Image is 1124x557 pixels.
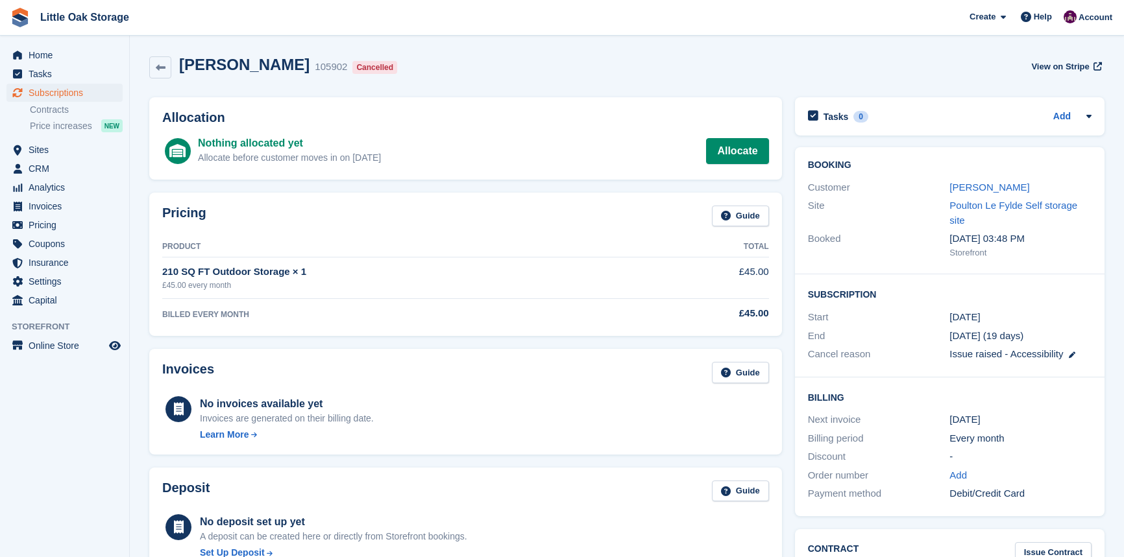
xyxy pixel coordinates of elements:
div: 0 [853,111,868,123]
a: menu [6,291,123,309]
h2: Tasks [824,111,849,123]
div: Debit/Credit Card [949,486,1092,501]
span: Pricing [29,216,106,234]
a: Guide [712,206,769,227]
a: Poulton Le Fylde Self storage site [949,200,1077,226]
div: BILLED EVERY MONTH [162,309,665,320]
span: Analytics [29,178,106,196]
th: Total [665,237,769,257]
a: [PERSON_NAME] [949,182,1029,193]
div: £45.00 [665,306,769,321]
a: menu [6,272,123,290]
a: Contracts [30,104,123,116]
img: Morgen Aujla [1064,10,1077,23]
div: No deposit set up yet [200,514,467,530]
h2: Invoices [162,362,214,383]
span: Price increases [30,120,92,132]
span: Help [1034,10,1052,23]
a: Guide [712,480,769,502]
a: menu [6,235,123,253]
span: View on Stripe [1031,60,1089,73]
a: Allocate [706,138,768,164]
span: Tasks [29,65,106,83]
a: menu [6,178,123,196]
div: End [808,329,950,344]
p: A deposit can be created here or directly from Storefront bookings. [200,530,467,543]
h2: Billing [808,390,1092,403]
div: Storefront [949,246,1092,259]
div: £45.00 every month [162,279,665,291]
div: Site [808,198,950,228]
span: Storefront [12,320,129,333]
h2: [PERSON_NAME] [179,56,310,73]
a: Guide [712,362,769,383]
a: menu [6,254,123,272]
a: View on Stripe [1026,56,1105,77]
div: Billing period [808,431,950,446]
div: [DATE] 03:48 PM [949,231,1092,246]
span: Coupons [29,235,106,253]
div: Cancel reason [808,347,950,362]
span: Settings [29,272,106,290]
a: menu [6,141,123,159]
div: No invoices available yet [200,396,374,412]
span: Sites [29,141,106,159]
span: CRM [29,160,106,178]
a: Add [949,468,967,483]
a: Price increases NEW [30,119,123,133]
h2: Subscription [808,287,1092,300]
span: Subscriptions [29,84,106,102]
div: NEW [101,119,123,132]
a: menu [6,337,123,355]
div: 210 SQ FT Outdoor Storage × 1 [162,265,665,279]
a: menu [6,84,123,102]
a: Little Oak Storage [35,6,134,28]
div: Order number [808,468,950,483]
span: Insurance [29,254,106,272]
a: menu [6,197,123,215]
a: menu [6,46,123,64]
span: [DATE] (19 days) [949,330,1023,341]
div: Nothing allocated yet [198,136,381,151]
h2: Deposit [162,480,210,502]
a: menu [6,160,123,178]
span: Invoices [29,197,106,215]
div: Invoices are generated on their billing date. [200,412,374,425]
a: Learn More [200,428,374,442]
img: stora-icon-8386f47178a22dfd0bd8f6a31ec36ba5ce8667c1dd55bd0f319d3a0aa187defe.svg [10,8,30,27]
th: Product [162,237,665,257]
time: 2025-09-23 00:00:00 UTC [949,310,980,325]
div: Discount [808,449,950,464]
h2: Booking [808,160,1092,171]
span: Issue raised - Accessibility [949,348,1063,359]
span: Account [1079,11,1112,24]
div: [DATE] [949,412,1092,427]
a: Add [1053,110,1071,124]
span: Create [970,10,996,23]
div: Cancelled [352,61,397,74]
div: Booked [808,231,950,259]
div: - [949,449,1092,464]
h2: Pricing [162,206,206,227]
a: menu [6,65,123,83]
a: Preview store [107,338,123,353]
div: Learn More [200,428,249,442]
div: Allocate before customer moves in on [DATE] [198,151,381,165]
a: menu [6,216,123,234]
span: Home [29,46,106,64]
span: Capital [29,291,106,309]
div: Payment method [808,486,950,501]
div: Customer [808,180,950,195]
div: 105902 [315,60,347,75]
h2: Allocation [162,110,769,125]
div: Next invoice [808,412,950,427]
div: Every month [949,431,1092,446]
span: Online Store [29,337,106,355]
div: Start [808,310,950,325]
td: £45.00 [665,257,769,298]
